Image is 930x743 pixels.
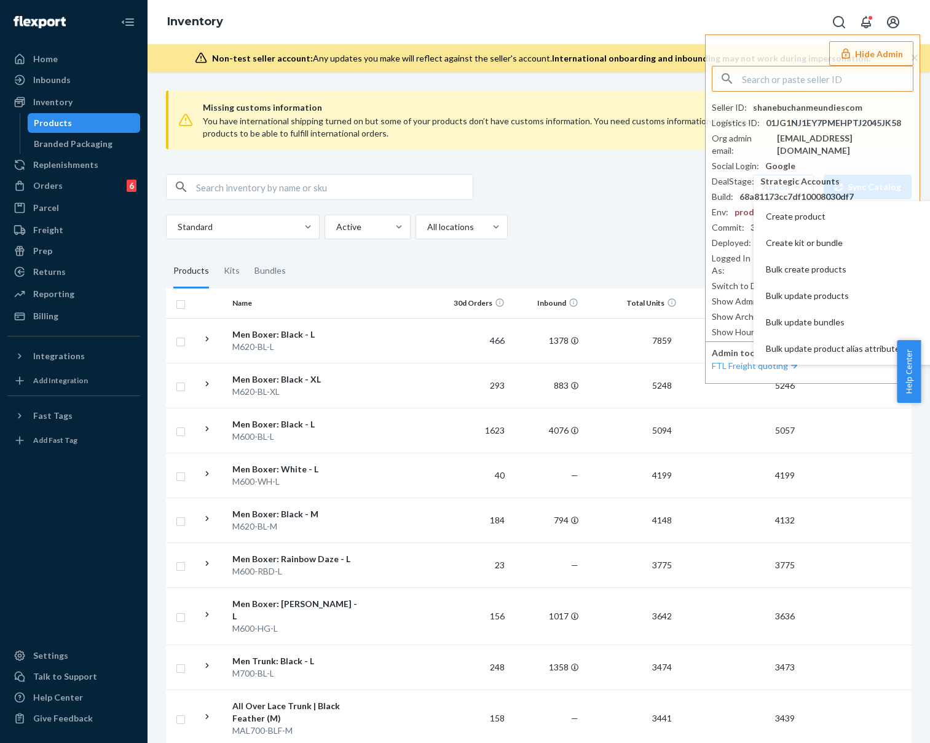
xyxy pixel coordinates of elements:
[436,288,510,318] th: 30d Orders
[647,335,677,346] span: 7859
[7,646,140,666] a: Settings
[232,475,361,488] div: M600-WH-L
[712,280,800,292] div: Switch to Demo Mode :
[770,611,800,621] span: 3636
[571,470,578,480] span: —
[436,498,510,542] td: 184
[34,138,112,150] div: Branded Packaging
[33,53,58,65] div: Home
[647,560,677,570] span: 3775
[682,288,805,318] th: Available
[167,15,223,28] a: Inventory
[33,202,59,214] div: Parcel
[232,565,361,578] div: M600-RBD-L
[647,662,677,672] span: 3474
[742,66,913,91] input: Search or paste seller ID
[212,53,313,63] span: Non-test seller account:
[712,221,744,234] div: Commit :
[232,508,361,520] div: Men Boxer: Black - M
[33,691,83,704] div: Help Center
[766,318,900,327] span: Bulk update bundles
[770,470,800,480] span: 4199
[232,431,361,443] div: M600-BL-L
[770,380,800,391] span: 5246
[829,41,913,66] button: Hide Admin
[33,712,93,725] div: Give Feedback
[770,713,800,723] span: 3439
[712,206,728,218] div: Env :
[33,435,77,445] div: Add Fast Tag
[770,425,800,435] span: 5057
[7,49,140,69] a: Home
[7,371,140,391] a: Add Integration
[232,386,361,398] div: M620-BL-XL
[510,587,583,645] td: 1017
[232,598,361,622] div: Men Boxer: [PERSON_NAME] - L
[753,101,862,114] div: shanebuchanmeundiescom
[33,375,88,386] div: Add Integration
[712,117,760,129] div: Logistics ID :
[510,498,583,542] td: 794
[712,252,763,277] div: Logged In As :
[232,328,361,341] div: Men Boxer: Black - L
[34,117,72,129] div: Products
[436,645,510,689] td: 248
[28,113,141,133] a: Products
[766,239,900,247] span: Create kit or bundle
[510,363,583,408] td: 883
[173,254,209,288] div: Products
[232,463,361,475] div: Men Boxer: White - L
[7,346,140,366] button: Integrations
[33,245,52,257] div: Prep
[232,725,361,737] div: MAL700-BLF-M
[647,713,677,723] span: 3441
[712,175,754,188] div: DealStage :
[766,117,901,129] div: 01JG1NJ1EY7PMEHPTJ2045JK58
[176,221,178,233] input: Standard
[712,132,771,157] div: Org admin email :
[712,160,759,172] div: Social Login :
[232,341,361,353] div: M620-BL-L
[510,288,583,318] th: Inbound
[436,408,510,453] td: 1623
[232,655,361,667] div: Men Trunk: Black - L
[127,180,136,192] div: 6
[232,418,361,431] div: Men Boxer: Black - L
[33,74,71,86] div: Inbounds
[232,373,361,386] div: Men Boxer: Black - XL
[7,406,140,426] button: Fast Tags
[712,237,751,249] div: Deployed :
[227,288,366,318] th: Name
[33,310,58,322] div: Billing
[436,318,510,363] td: 466
[7,709,140,728] button: Give Feedback
[712,360,800,371] a: FTL Freight quoting
[854,10,878,34] button: Open notifications
[897,340,921,403] span: Help Center
[712,347,913,359] p: Admin tools
[33,180,63,192] div: Orders
[712,101,747,114] div: Seller ID :
[777,132,913,157] div: [EMAIL_ADDRESS][DOMAIN_NAME]
[33,96,73,108] div: Inventory
[827,10,851,34] button: Open Search Box
[7,176,140,196] a: Orders6
[436,587,510,645] td: 156
[436,453,510,498] td: 40
[510,408,583,453] td: 4076
[7,155,140,175] a: Replenishments
[212,52,870,65] div: Any updates you make will reflect against the seller's account.
[712,295,798,308] div: Show Admin Features :
[760,175,840,188] div: Strategic Accounts
[232,622,361,635] div: M600-HG-L
[647,425,677,435] span: 5094
[735,206,781,218] div: production
[116,10,140,34] button: Close Navigation
[196,175,473,199] input: Search inventory by name or sku
[647,611,677,621] span: 3642
[552,53,870,63] span: International onboarding and inbounding may not work during impersonation.
[7,431,140,450] a: Add Fast Tag
[770,662,800,672] span: 3473
[254,254,286,288] div: Bundles
[510,645,583,689] td: 1358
